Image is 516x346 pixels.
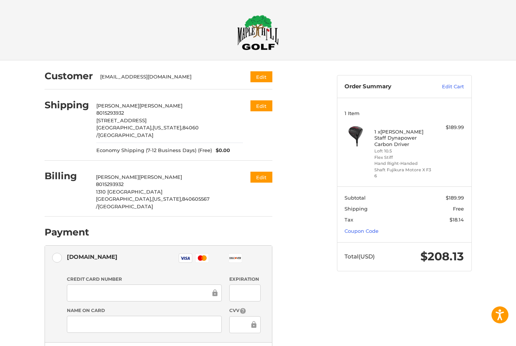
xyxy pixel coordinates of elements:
span: Economy Shipping (7-12 Business Days) (Free) [96,147,212,154]
li: Loft 10.5 [374,148,432,154]
a: Edit Cart [426,83,464,91]
h2: Payment [45,226,89,238]
span: [GEOGRAPHIC_DATA] [98,203,153,209]
h4: 1 x [PERSON_NAME] Staff Dynapower Carbon Driver [374,129,432,147]
label: Credit Card Number [67,276,222,283]
span: [PERSON_NAME] [139,103,182,109]
span: $18.14 [450,217,464,223]
h3: 1 Item [345,110,464,116]
img: Maple Hill Golf [237,15,279,50]
span: [PERSON_NAME] [139,174,182,180]
span: [US_STATE], [152,196,182,202]
span: Shipping [345,206,368,212]
span: 84060 / [96,125,199,138]
span: 840605567 / [96,196,210,209]
span: [STREET_ADDRESS] [96,117,147,123]
span: 8015293932 [96,181,124,187]
span: $0.00 [212,147,230,154]
h2: Billing [45,170,89,182]
button: Edit [250,71,272,82]
button: Edit [250,172,272,183]
iframe: Google Customer Reviews [454,326,516,346]
a: Coupon Code [345,228,379,234]
span: Total (USD) [345,253,375,260]
label: Name on Card [67,307,222,314]
span: [PERSON_NAME] [96,174,139,180]
span: [GEOGRAPHIC_DATA] [98,132,153,138]
label: Expiration [229,276,261,283]
span: Subtotal [345,195,366,201]
span: [GEOGRAPHIC_DATA], [96,125,153,131]
span: $189.99 [446,195,464,201]
h2: Customer [45,70,93,82]
span: [PERSON_NAME] [96,103,139,109]
span: Tax [345,217,353,223]
span: $208.13 [420,249,464,263]
h2: Shipping [45,99,89,111]
div: [DOMAIN_NAME] [67,251,117,263]
li: Flex Stiff [374,154,432,161]
span: [GEOGRAPHIC_DATA], [96,196,152,202]
span: 8015293932 [96,110,124,116]
div: [EMAIL_ADDRESS][DOMAIN_NAME] [100,73,236,81]
span: [US_STATE], [153,125,182,131]
span: 1310 [GEOGRAPHIC_DATA] [96,189,162,195]
div: $189.99 [434,124,464,131]
h3: Order Summary [345,83,426,91]
label: CVV [229,307,261,314]
span: Free [453,206,464,212]
li: Shaft Fujikura Motore X F3 6 [374,167,432,179]
li: Hand Right-Handed [374,160,432,167]
button: Edit [250,100,272,111]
